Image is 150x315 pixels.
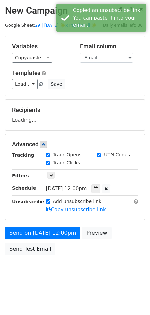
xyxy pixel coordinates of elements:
[12,53,52,63] a: Copy/paste...
[5,227,80,239] a: Send on [DATE] 12:00pm
[46,207,106,213] a: Copy unsubscribe link
[5,243,55,255] a: Send Test Email
[12,152,34,158] strong: Tracking
[82,227,111,239] a: Preview
[46,186,87,192] span: [DATE] 12:00pm
[35,23,97,28] a: 29 | [DATE] ☀️x Psycho Tik☀️
[12,199,44,204] strong: Unsubscribe
[12,106,138,124] div: Loading...
[73,7,143,29] div: Copied an unsubscribe link. You can paste it into your email.
[80,43,138,50] h5: Email column
[12,69,40,76] a: Templates
[53,159,80,166] label: Track Clicks
[5,23,97,28] small: Google Sheet:
[12,173,29,178] strong: Filters
[117,283,150,315] iframe: Chat Widget
[48,79,65,89] button: Save
[5,5,145,16] h2: New Campaign
[53,151,82,158] label: Track Opens
[12,79,37,89] a: Load...
[12,185,36,191] strong: Schedule
[53,198,102,205] label: Add unsubscribe link
[12,106,138,114] h5: Recipients
[104,151,130,158] label: UTM Codes
[12,43,70,50] h5: Variables
[12,141,138,148] h5: Advanced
